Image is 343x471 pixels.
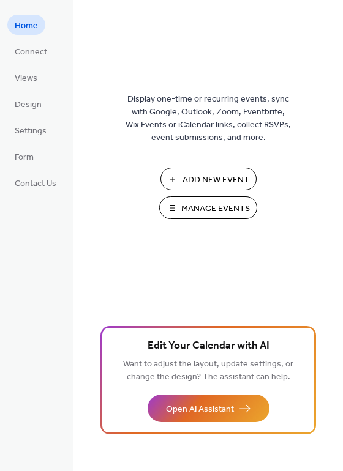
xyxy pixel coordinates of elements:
span: Display one-time or recurring events, sync with Google, Outlook, Zoom, Eventbrite, Wix Events or ... [126,93,291,144]
button: Open AI Assistant [148,395,269,422]
a: Connect [7,41,55,61]
span: Add New Event [183,174,249,187]
span: Form [15,151,34,164]
span: Contact Us [15,177,56,190]
a: Settings [7,120,54,140]
span: Open AI Assistant [166,403,234,416]
a: Form [7,146,41,166]
button: Add New Event [160,168,257,190]
a: Home [7,15,45,35]
a: Design [7,94,49,114]
span: Settings [15,125,47,138]
span: Connect [15,46,47,59]
span: Design [15,98,42,111]
a: Contact Us [7,172,64,193]
span: Home [15,20,38,32]
span: Edit Your Calendar with AI [148,338,269,355]
span: Manage Events [181,202,250,215]
button: Manage Events [159,196,257,219]
span: Want to adjust the layout, update settings, or change the design? The assistant can help. [123,356,293,385]
span: Views [15,72,37,85]
a: Views [7,67,45,87]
